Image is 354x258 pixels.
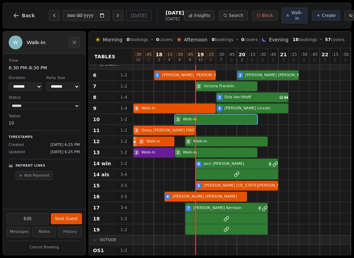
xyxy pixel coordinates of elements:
[156,37,159,42] span: 0
[312,10,340,21] button: Create
[115,117,132,122] span: 1 - 2
[93,94,96,101] span: 8
[204,161,267,167] span: Jack [PERSON_NAME]
[115,128,132,133] span: 1 - 2
[9,149,25,155] span: Updated
[249,52,255,57] span: : 15
[198,183,200,188] span: 5
[322,13,336,18] span: Create
[218,95,221,100] span: 3
[146,139,174,145] span: Walk-in
[115,72,132,78] span: 1 - 2
[252,10,278,21] button: Block
[93,204,100,211] span: 17
[115,161,132,166] span: 1 - 2
[135,52,141,57] span: : 30
[204,183,290,189] span: [PERSON_NAME] [US_STATE][PERSON_NAME]
[178,58,180,62] span: 4
[9,113,80,119] dt: Tables
[9,75,42,81] dt: Duration
[115,194,132,199] span: 3 - 5
[184,10,215,21] button: Insights
[270,52,276,57] span: : 45
[342,52,349,57] span: : 30
[344,58,346,62] span: 0
[22,13,35,18] span: Back
[9,120,80,126] dd: 10
[220,58,222,62] span: 7
[325,37,344,42] span: covers
[156,52,162,57] span: 18
[261,58,263,62] span: 0
[320,37,322,42] span: •
[212,37,233,42] span: bookings
[198,161,200,167] span: 6
[291,10,303,21] span: Walk-in
[112,10,123,21] button: Next day
[292,37,317,42] span: bookings
[115,227,132,232] span: 1 - 2
[103,36,122,43] span: Morning
[228,52,235,57] span: : 45
[115,106,132,111] span: 1 - 4
[115,248,132,253] span: 1 - 2
[93,193,100,200] span: 16
[168,58,170,62] span: 4
[290,52,297,57] span: : 15
[115,83,132,89] span: 1 - 2
[9,64,80,71] dd: 6:30 PM – 8:30 PM
[141,106,216,111] span: Walk-in
[284,95,288,99] svg: Customer message
[183,117,257,122] span: Walk-in
[49,10,60,21] button: Previous day
[93,83,96,90] span: 7
[224,106,288,111] span: [PERSON_NAME] Lincoln
[301,52,307,57] span: : 30
[46,75,80,81] dt: Party Size
[115,216,132,221] span: 1 - 2
[262,13,273,18] span: Block
[136,58,140,62] span: 12
[7,243,82,252] button: Cancel Booking
[280,52,287,57] span: 21
[197,52,204,57] span: 19
[136,106,138,111] span: 4
[136,150,138,155] span: 2
[158,58,160,62] span: 2
[311,52,318,57] span: : 45
[115,172,132,177] span: 3 - 4
[32,227,56,237] button: Notes
[251,58,253,62] span: 0
[93,105,96,112] span: 9
[27,39,65,46] h2: Walk-in
[269,36,288,43] span: Evening
[176,52,183,57] span: : 30
[239,73,242,78] span: 2
[187,52,193,57] span: : 45
[193,205,257,211] span: [PERSON_NAME] Kerrison
[184,36,207,43] span: Afternoon
[166,52,173,57] span: : 15
[193,139,268,145] span: Walk-in
[9,36,22,49] div: W
[9,58,80,64] dt: Time
[50,149,80,155] span: [DATE] 6:25 PM
[141,150,174,156] span: Walk-in
[282,8,308,23] button: Walk-in
[141,128,209,133] span: Daisy [PERSON_NAME] FIRST TABLE
[207,52,214,57] span: : 15
[156,73,159,78] span: 2
[303,58,305,62] span: 0
[93,72,96,79] span: 6
[241,37,244,42] span: 0
[127,37,129,42] span: 0
[332,52,338,57] span: : 15
[126,10,151,21] button: [DATE]
[9,135,80,140] p: Timestamps
[167,194,169,199] span: 4
[241,58,243,62] span: 2
[272,58,274,62] span: 0
[16,163,45,168] p: Payment Links
[93,215,100,222] span: 18
[93,247,104,254] span: OS1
